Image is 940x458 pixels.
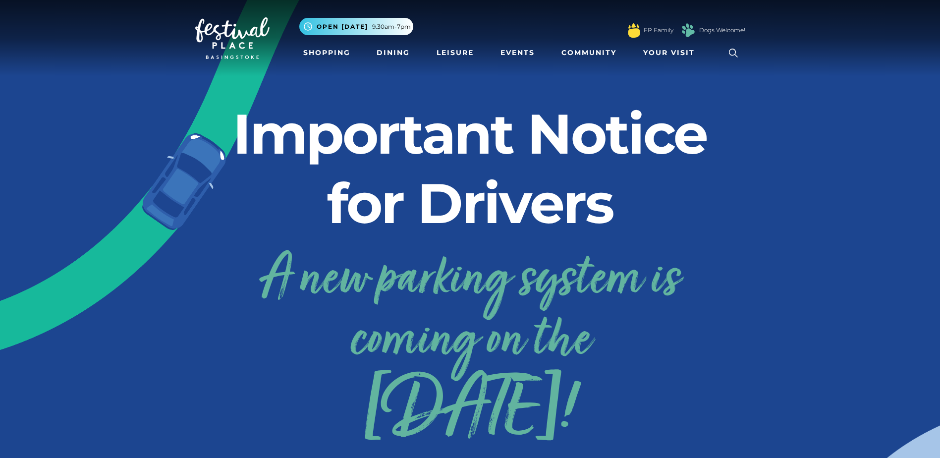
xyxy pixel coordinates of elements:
[497,44,539,62] a: Events
[699,26,745,35] a: Dogs Welcome!
[433,44,478,62] a: Leisure
[299,44,354,62] a: Shopping
[195,241,745,440] a: A new parking system is coming on the[DATE]!
[639,44,704,62] a: Your Visit
[372,22,411,31] span: 9.30am-7pm
[643,48,695,58] span: Your Visit
[317,22,368,31] span: Open [DATE]
[557,44,620,62] a: Community
[644,26,673,35] a: FP Family
[373,44,414,62] a: Dining
[195,385,745,440] span: [DATE]!
[195,17,270,59] img: Festival Place Logo
[299,18,413,35] button: Open [DATE] 9.30am-7pm
[195,99,745,238] h2: Important Notice for Drivers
